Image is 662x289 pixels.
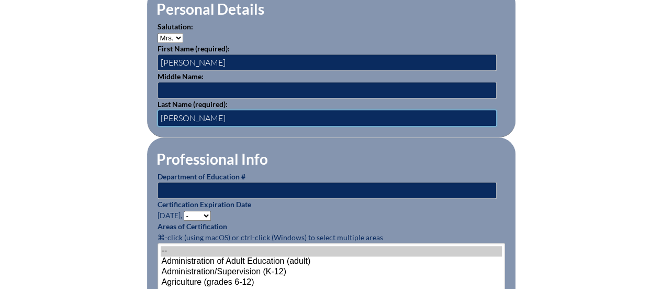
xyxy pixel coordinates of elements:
option: Agriculture (grades 6-12) [161,277,502,288]
option: Administration/Supervision (K-12) [161,267,502,277]
option: -- [161,246,502,256]
label: Last Name (required): [158,100,228,109]
label: Certification Expiration Date [158,200,251,209]
label: Salutation: [158,22,193,31]
label: Areas of Certification [158,222,227,231]
select: persons_salutation [158,33,183,43]
span: [DATE], [158,211,182,220]
legend: Professional Info [155,150,269,168]
label: First Name (required): [158,44,230,53]
label: Middle Name: [158,72,204,81]
label: Department of Education # [158,172,245,181]
option: Administration of Adult Education (adult) [161,256,502,267]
